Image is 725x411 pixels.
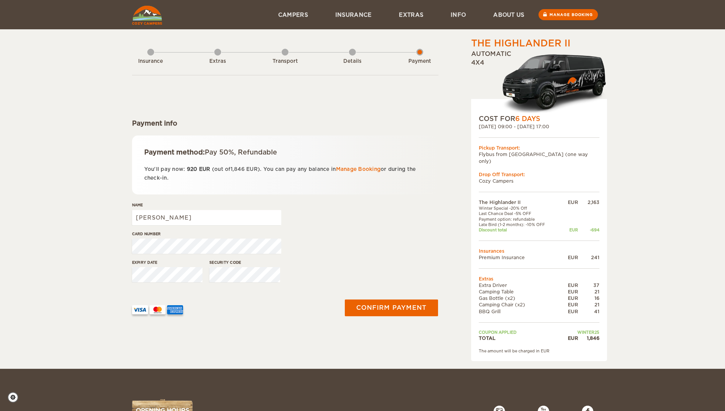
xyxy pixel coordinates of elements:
[197,58,239,65] div: Extras
[578,335,599,341] div: 1,846
[479,205,561,211] td: Winter Special -20% Off
[479,330,561,335] td: Coupon applied
[479,114,599,123] div: COST FOR
[560,335,578,341] div: EUR
[132,305,148,314] img: VISA
[479,227,561,233] td: Discount total
[479,123,599,130] div: [DATE] 09:00 - [DATE] 17:00
[209,260,280,265] label: Security code
[578,301,599,308] div: 21
[132,6,162,25] img: Cozy Campers
[539,9,598,20] a: Manage booking
[479,276,599,282] td: Extras
[560,295,578,301] div: EUR
[150,305,166,314] img: mastercard
[130,58,172,65] div: Insurance
[345,299,438,316] button: Confirm payment
[471,37,570,50] div: The Highlander II
[560,254,578,261] div: EUR
[479,248,599,254] td: Insurances
[246,166,258,172] span: EUR
[479,178,599,184] td: Cozy Campers
[479,301,561,308] td: Camping Chair (x2)
[479,222,561,227] td: Late Bird (1-2 months): -10% OFF
[264,58,306,65] div: Transport
[479,282,561,288] td: Extra Driver
[132,260,203,265] label: Expiry date
[479,308,561,315] td: BBQ Grill
[132,119,438,128] div: Payment info
[399,58,441,65] div: Payment
[479,288,561,295] td: Camping Table
[560,301,578,308] div: EUR
[479,254,561,261] td: Premium Insurance
[578,288,599,295] div: 21
[578,295,599,301] div: 16
[479,171,599,178] div: Drop Off Transport:
[231,166,245,172] span: 1,846
[336,166,381,172] a: Manage Booking
[471,50,607,114] div: Automatic 4x4
[479,151,599,164] td: Flybus from [GEOGRAPHIC_DATA] (one way only)
[479,335,561,341] td: TOTAL
[132,231,281,237] label: Card number
[560,308,578,315] div: EUR
[144,165,426,183] p: You'll pay now: (out of ). You can pay any balance in or during the check-in.
[132,202,281,208] label: Name
[199,166,210,172] span: EUR
[167,305,183,314] img: AMEX
[479,217,561,222] td: Payment option: refundable
[560,288,578,295] div: EUR
[144,148,426,157] div: Payment method:
[578,282,599,288] div: 37
[479,145,599,151] div: Pickup Transport:
[560,330,599,335] td: WINTER25
[578,254,599,261] div: 241
[187,166,198,172] span: 920
[578,199,599,205] div: 2,163
[578,308,599,315] div: 41
[502,52,607,114] img: HighlanderXL.png
[479,348,599,354] div: The amount will be charged in EUR
[578,227,599,233] div: -694
[8,392,23,403] a: Cookie settings
[205,148,277,156] span: Pay 50%, Refundable
[479,211,561,216] td: Last Chance Deal -5% OFF
[560,199,578,205] div: EUR
[331,58,373,65] div: Details
[560,282,578,288] div: EUR
[479,199,561,205] td: The Highlander II
[515,115,540,123] span: 6 Days
[560,227,578,233] div: EUR
[479,295,561,301] td: Gas Bottle (x2)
